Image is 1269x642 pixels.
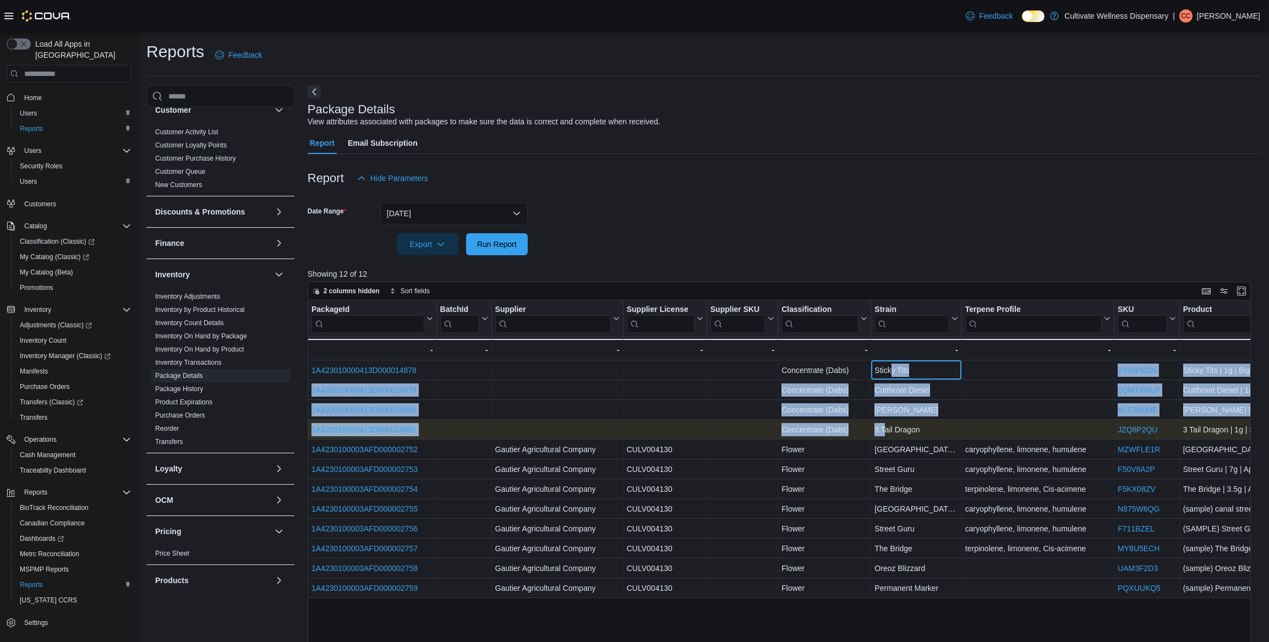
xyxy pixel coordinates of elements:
[15,547,84,561] a: Metrc Reconciliation
[20,268,73,277] span: My Catalog (Beta)
[1118,343,1176,356] div: -
[1235,284,1248,298] button: Enter fullscreen
[155,495,270,506] button: OCM
[15,594,131,607] span: Washington CCRS
[11,410,135,425] button: Transfers
[155,128,218,136] a: Customer Activity List
[311,305,424,333] div: Package URL
[155,332,247,340] a: Inventory On Hand by Package
[272,268,286,281] button: Inventory
[1118,564,1158,573] a: UAM3F2D3
[272,103,286,117] button: Customer
[311,545,418,553] a: 1A4230100003AFD000002757
[15,281,58,294] a: Promotions
[155,425,179,432] a: Reorder
[11,364,135,379] button: Manifests
[308,284,384,298] button: 2 columns hidden
[353,167,433,189] button: Hide Parameters
[20,433,131,446] span: Operations
[20,398,83,407] span: Transfers (Classic)
[155,238,184,249] h3: Finance
[155,269,190,280] h3: Inventory
[155,269,270,280] button: Inventory
[15,464,131,477] span: Traceabilty Dashboard
[155,385,203,393] span: Package History
[11,515,135,531] button: Canadian Compliance
[15,235,99,248] a: Classification (Classic)
[20,367,48,376] span: Manifests
[1181,9,1190,23] span: CC
[155,550,189,557] a: Price Sheet
[155,424,179,433] span: Reorder
[11,592,135,608] button: [US_STATE] CCRS
[20,503,89,512] span: BioTrack Reconciliation
[20,413,47,422] span: Transfers
[155,206,245,217] h3: Discounts & Promotions
[20,616,131,629] span: Settings
[15,578,131,591] span: Reports
[20,283,53,292] span: Promotions
[15,578,47,591] a: Reports
[1118,525,1155,534] a: F711BZEL
[11,500,135,515] button: BioTrack Reconciliation
[308,207,347,216] label: Date Range
[979,10,1013,21] span: Feedback
[15,122,47,135] a: Reports
[155,345,244,354] span: Inventory On Hand by Product
[1118,485,1155,494] a: F5KX08ZV
[15,319,96,332] a: Adjustments (Classic)
[1118,305,1167,315] div: SKU
[401,287,430,295] span: Sort fields
[15,380,131,393] span: Purchase Orders
[11,106,135,121] button: Users
[272,574,286,587] button: Products
[15,175,41,188] a: Users
[20,596,77,605] span: [US_STATE] CCRS
[20,197,61,211] a: Customers
[11,317,135,333] a: Adjustments (Classic)
[155,437,183,446] span: Transfers
[495,343,619,356] div: -
[155,141,227,150] span: Customer Loyalty Points
[11,531,135,546] a: Dashboards
[1118,426,1157,435] a: JZQ8P2QU
[155,463,182,474] h3: Loyalty
[155,371,203,380] span: Package Details
[311,465,418,474] a: 1A4230100003AFD000002753
[15,396,87,409] a: Transfers (Classic)
[310,132,335,154] span: Report
[22,10,71,21] img: Cova
[495,305,610,333] div: Supplier
[15,563,73,576] a: MSPMP Reports
[1173,9,1175,23] p: |
[155,575,270,586] button: Products
[155,305,245,314] span: Inventory by Product Historical
[11,546,135,562] button: Metrc Reconciliation
[15,411,131,424] span: Transfers
[15,594,81,607] a: [US_STATE] CCRS
[311,343,433,356] div: -
[11,234,135,249] a: Classification (Classic)
[11,265,135,280] button: My Catalog (Beta)
[272,525,286,538] button: Pricing
[20,534,64,543] span: Dashboards
[1118,465,1155,474] a: F50V8A2P
[155,306,245,314] a: Inventory by Product Historical
[15,349,115,363] a: Inventory Manager (Classic)
[311,564,418,573] a: 1A4230100003AFD000002758
[155,319,224,327] span: Inventory Count Details
[211,44,266,66] a: Feedback
[370,173,428,184] span: Hide Parameters
[1217,284,1230,298] button: Display options
[710,305,765,333] div: Supplier SKU
[155,358,222,367] span: Inventory Transactions
[874,424,958,437] div: 3 Tail Dragon
[2,614,135,630] button: Settings
[495,463,619,476] div: Gautier Agricultural Company
[11,463,135,478] button: Traceabilty Dashboard
[308,85,321,98] button: Next
[11,333,135,348] button: Inventory Count
[155,398,212,407] span: Product Expirations
[20,382,70,391] span: Purchase Orders
[1118,545,1159,553] a: MY8U5ECH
